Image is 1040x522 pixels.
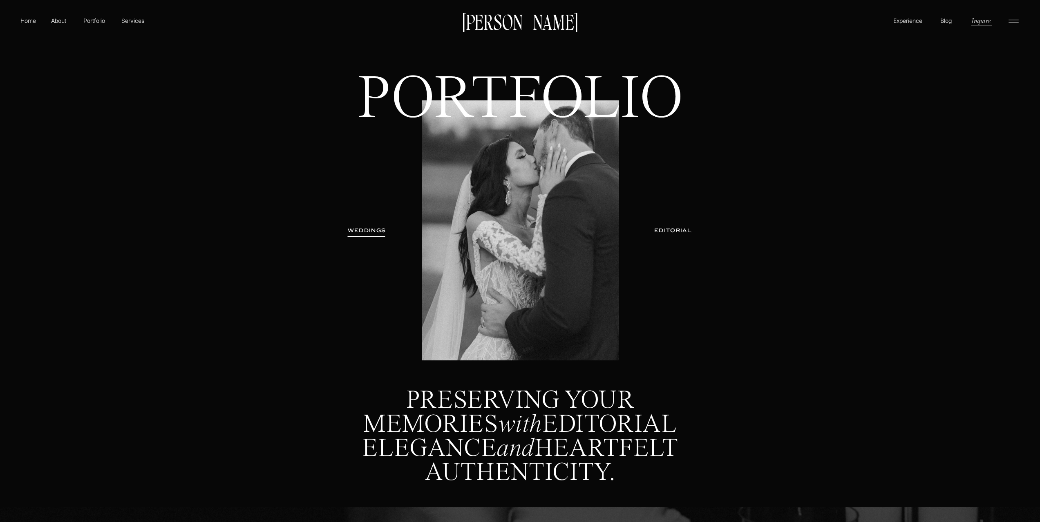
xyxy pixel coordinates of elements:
[498,413,542,438] i: with
[938,16,954,24] a: Blog
[49,16,68,24] a: About
[121,16,145,25] a: Services
[80,16,109,25] a: Portfolio
[344,73,697,183] h1: PORTFOLIO
[19,16,38,25] a: Home
[332,389,709,462] p: PRESERVING YOUR MEMORIES EDITORIAL ELEGANCE HEARTFELT AUTHENTICITY.
[643,227,703,235] a: EDITORIAL
[458,13,582,30] a: [PERSON_NAME]
[341,227,393,235] a: WEDDINGS
[971,16,991,25] a: Inquire
[892,16,924,25] a: Experience
[497,437,535,462] i: and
